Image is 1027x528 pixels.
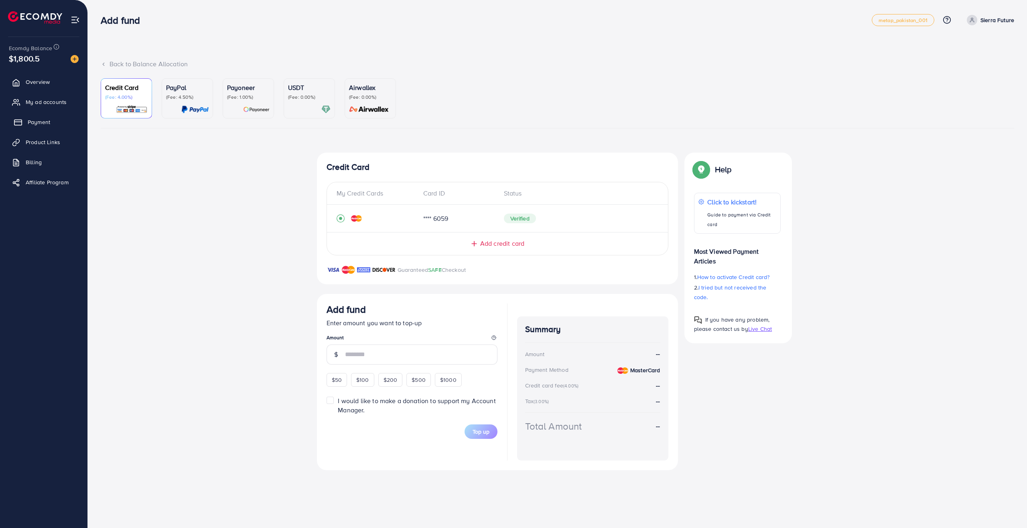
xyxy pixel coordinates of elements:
img: brand [357,265,370,275]
h3: Add fund [327,304,366,315]
span: $1,800.5 [9,53,40,64]
span: Product Links [26,138,60,146]
span: Billing [26,158,42,166]
p: Sierra Future [980,15,1014,25]
a: My ad accounts [6,94,81,110]
p: Guide to payment via Credit card [707,210,776,229]
strong: MasterCard [630,366,660,374]
img: card [181,105,209,114]
span: $200 [384,376,398,384]
button: Top up [465,424,497,439]
span: SAFE [428,266,442,274]
p: 2. [694,283,781,302]
a: Affiliate Program [6,174,81,190]
img: card [347,105,392,114]
p: PayPal [166,83,209,92]
strong: -- [656,381,660,390]
h4: Summary [525,324,660,334]
p: Airwallex [349,83,392,92]
svg: record circle [337,214,345,222]
span: metap_pakistan_001 [879,18,928,23]
div: Total Amount [525,419,582,433]
img: card [243,105,270,114]
img: card [321,105,331,114]
p: Click to kickstart! [707,197,776,207]
div: Card ID [417,189,497,198]
img: logo [8,11,62,24]
span: If you have any problem, please contact us by [694,316,770,333]
img: brand [372,265,396,275]
p: Credit Card [105,83,148,92]
small: (3.00%) [534,398,549,405]
h3: Add fund [101,14,146,26]
p: 1. [694,272,781,282]
img: card [116,105,148,114]
span: Verified [504,214,536,223]
a: Payment [6,114,81,130]
span: Live Chat [748,325,772,333]
p: (Fee: 4.50%) [166,94,209,100]
span: $1000 [440,376,457,384]
span: Ecomdy Balance [9,44,52,52]
span: $50 [332,376,342,384]
img: credit [617,367,628,374]
div: Status [497,189,658,198]
span: I tried but not received the code. [694,283,767,301]
a: Overview [6,74,81,90]
img: credit [351,215,362,222]
img: Popup guide [694,162,708,177]
div: My Credit Cards [337,189,417,198]
span: How to activate Credit card? [697,273,769,281]
h4: Credit Card [327,162,668,172]
img: brand [327,265,340,275]
legend: Amount [327,334,497,344]
small: (4.00%) [563,383,578,389]
div: Credit card fee [525,381,581,389]
span: Payment [28,118,50,126]
strong: -- [656,397,660,406]
a: metap_pakistan_001 [872,14,934,26]
p: Guaranteed Checkout [398,265,466,275]
a: Product Links [6,134,81,150]
span: Add credit card [480,239,524,248]
p: Enter amount you want to top-up [327,318,497,328]
span: My ad accounts [26,98,67,106]
p: (Fee: 4.00%) [105,94,148,100]
p: (Fee: 1.00%) [227,94,270,100]
div: Payment Method [525,366,568,374]
span: Affiliate Program [26,178,69,186]
iframe: Chat [993,492,1021,522]
span: $100 [356,376,369,384]
span: $500 [412,376,426,384]
strong: -- [656,422,660,431]
div: Back to Balance Allocation [101,59,1014,69]
strong: -- [656,349,660,359]
div: Tax [525,397,552,405]
p: Most Viewed Payment Articles [694,240,781,266]
p: (Fee: 0.00%) [288,94,331,100]
p: Payoneer [227,83,270,92]
span: Top up [473,428,489,436]
img: Popup guide [694,316,702,324]
img: image [71,55,79,63]
p: (Fee: 0.00%) [349,94,392,100]
p: USDT [288,83,331,92]
span: I would like to make a donation to support my Account Manager. [338,396,495,414]
a: Billing [6,154,81,170]
span: Overview [26,78,50,86]
p: Help [715,165,732,174]
img: menu [71,15,80,24]
img: brand [342,265,355,275]
a: Sierra Future [964,15,1014,25]
div: Amount [525,350,545,358]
